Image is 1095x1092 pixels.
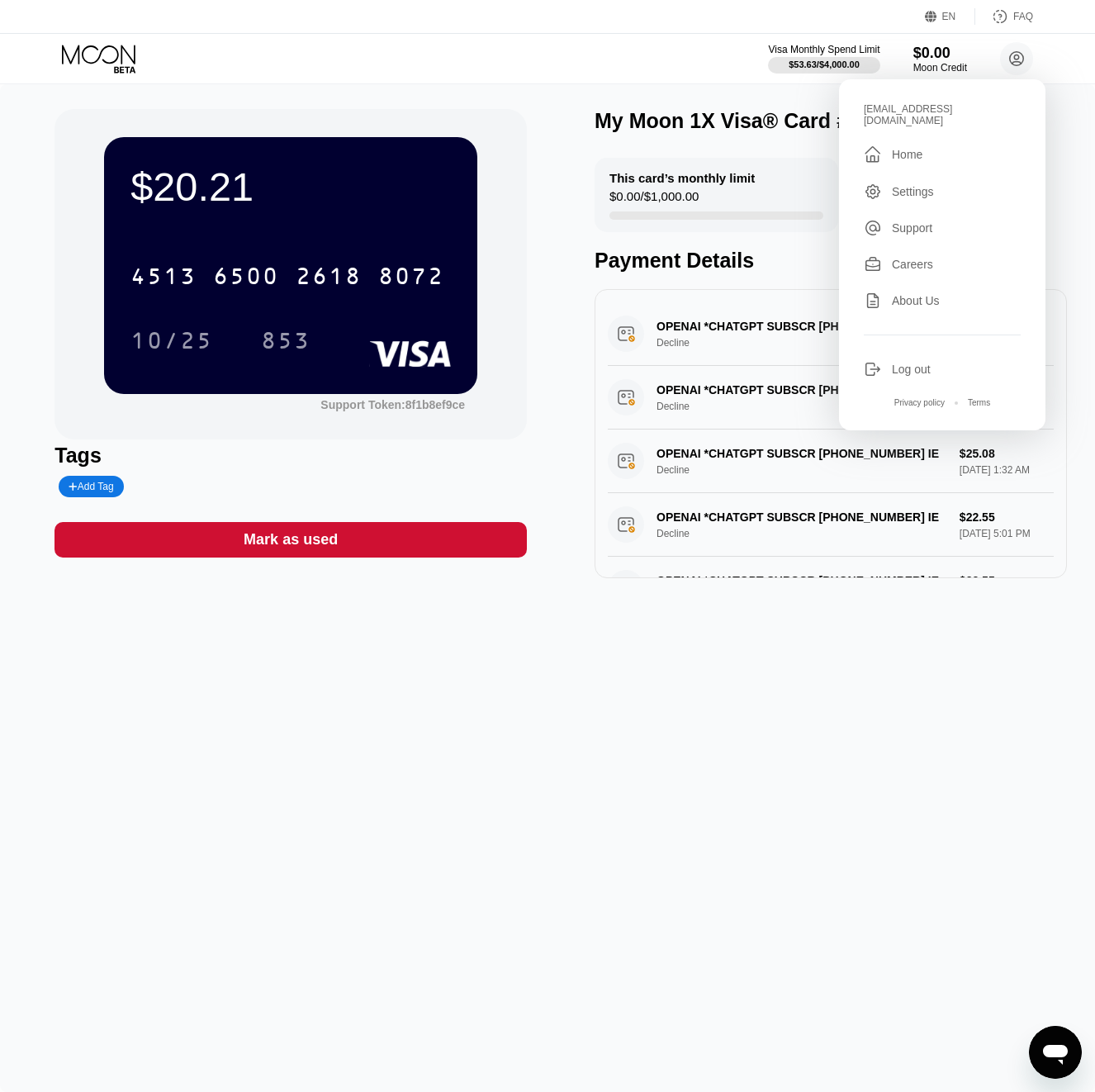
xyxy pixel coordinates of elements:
[864,292,1021,310] div: About Us
[913,62,967,74] div: Moon Credit
[378,265,444,292] div: 8072
[894,398,945,407] div: Privacy policy
[789,59,860,69] div: $53.63 / $4,000.00
[55,522,527,558] div: Mark as used
[864,183,1021,201] div: Settings
[864,360,1021,378] div: Log out
[1013,11,1033,22] div: FAQ
[320,398,465,411] div: Support Token: 8f1b8ef9ce
[595,109,871,133] div: My Moon 1X Visa® Card #86
[892,185,934,198] div: Settings
[864,219,1021,237] div: Support
[261,330,310,356] div: 853
[69,481,113,492] div: Add Tag
[213,265,279,292] div: 6500
[892,258,933,271] div: Careers
[892,221,932,235] div: Support
[864,145,1021,164] div: Home
[768,44,879,55] div: Visa Monthly Spend Limit
[118,320,225,361] div: 10/25
[892,148,922,161] div: Home
[609,171,755,185] div: This card’s monthly limit
[244,530,338,549] div: Mark as used
[864,145,882,164] div: 
[892,294,940,307] div: About Us
[925,8,975,25] div: EN
[130,330,213,356] div: 10/25
[864,255,1021,273] div: Careers
[249,320,323,361] div: 853
[892,363,931,376] div: Log out
[768,44,879,74] div: Visa Monthly Spend Limit$53.63/$4,000.00
[595,249,1067,273] div: Payment Details
[121,255,454,297] div: 4513650026188072
[942,11,956,22] div: EN
[913,45,967,74] div: $0.00Moon Credit
[864,103,1021,126] div: [EMAIL_ADDRESS][DOMAIN_NAME]
[968,398,990,407] div: Terms
[320,398,465,411] div: Support Token:8f1b8ef9ce
[1029,1026,1082,1079] iframe: Кнопка запуска окна обмена сообщениями
[296,265,362,292] div: 2618
[609,189,699,211] div: $0.00 / $1,000.00
[913,45,967,62] div: $0.00
[975,8,1033,25] div: FAQ
[130,164,451,210] div: $20.21
[59,476,123,497] div: Add Tag
[130,265,197,292] div: 4513
[55,444,527,468] div: Tags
